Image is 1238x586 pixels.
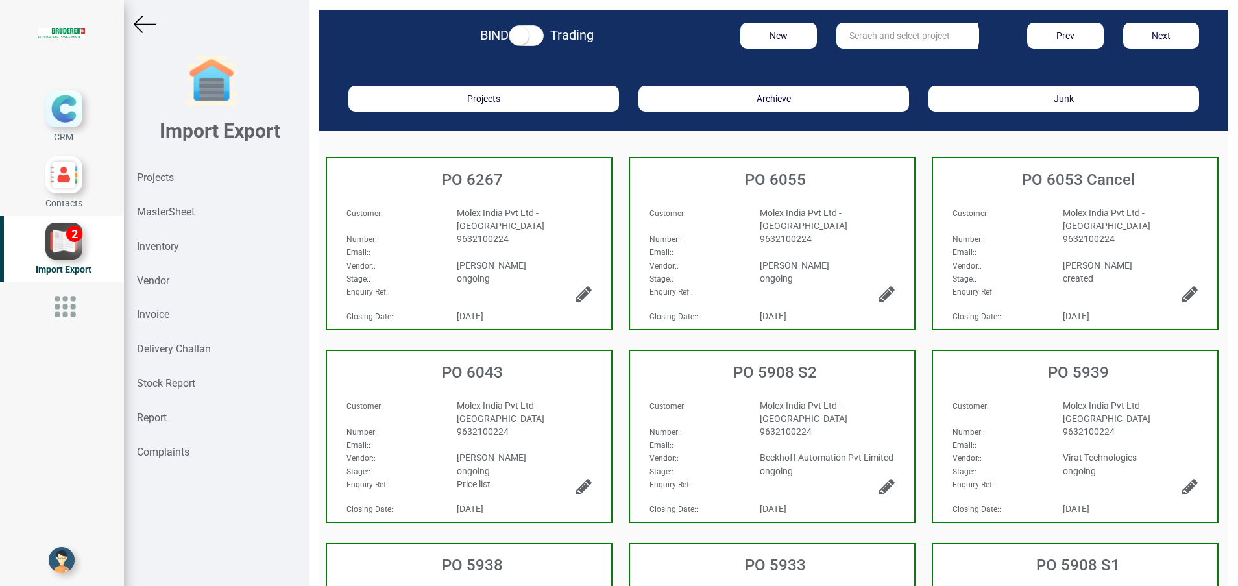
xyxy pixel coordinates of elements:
[649,428,680,437] strong: Number:
[953,505,999,514] strong: Closing Date:
[649,402,684,411] strong: Customer
[953,235,983,244] strong: Number:
[137,411,167,424] strong: Report
[346,480,388,489] strong: Enquiry Ref:
[1063,260,1132,271] span: [PERSON_NAME]
[953,480,996,489] span: :
[649,467,674,476] span: :
[953,312,999,321] strong: Closing Date:
[346,262,376,271] span: :
[457,479,491,489] span: Price list
[760,426,812,437] span: 9632100224
[760,273,793,284] span: ongoing
[1027,23,1103,49] button: Prev
[457,234,509,244] span: 9632100224
[649,441,672,450] strong: Email:
[1063,234,1115,244] span: 9632100224
[346,467,369,476] strong: Stage:
[137,343,211,355] strong: Delivery Challan
[649,287,693,297] span: :
[953,441,977,450] span: :
[649,441,674,450] span: :
[137,377,195,389] strong: Stock Report
[346,275,369,284] strong: Stage:
[953,209,989,218] span: :
[346,248,369,257] strong: Email:
[760,208,847,231] span: Molex India Pvt Ltd - [GEOGRAPHIC_DATA]
[637,364,914,381] h3: PO 5908 S2
[637,557,914,574] h3: PO 5933
[346,505,395,514] span: :
[760,452,893,463] span: Beckhoff Automation Pvt Limited
[953,235,985,244] span: :
[1063,452,1137,463] span: Virat Technologies
[649,454,679,463] span: :
[649,209,686,218] span: :
[346,235,379,244] span: :
[346,287,388,297] strong: Enquiry Ref:
[953,287,994,297] strong: Enquiry Ref:
[953,262,980,271] strong: Vendor:
[649,275,674,284] span: :
[953,454,982,463] span: :
[346,287,390,297] span: :
[953,275,975,284] strong: Stage:
[186,55,237,107] img: garage-closed.png
[953,402,989,411] span: :
[346,402,383,411] span: :
[457,466,490,476] span: ongoing
[953,287,996,297] span: :
[649,428,682,437] span: :
[940,171,1217,188] h3: PO 6053 Cancel
[346,235,377,244] strong: Number:
[953,248,977,257] span: :
[940,557,1217,574] h3: PO 5908 S1
[137,275,169,287] strong: Vendor
[54,132,73,142] span: CRM
[740,23,816,49] button: New
[346,312,393,321] strong: Closing Date:
[649,312,698,321] span: :
[346,209,383,218] span: :
[137,206,195,218] strong: MasterSheet
[346,209,381,218] strong: Customer
[649,454,677,463] strong: Vendor:
[953,454,980,463] strong: Vendor:
[137,171,174,184] strong: Projects
[649,209,684,218] strong: Customer
[1063,273,1093,284] span: created
[480,27,509,43] strong: BIND
[953,312,1001,321] span: :
[346,262,374,271] strong: Vendor:
[953,248,975,257] strong: Email:
[346,248,370,257] span: :
[649,287,691,297] strong: Enquiry Ref:
[334,557,611,574] h3: PO 5938
[1063,426,1115,437] span: 9632100224
[346,402,381,411] strong: Customer
[1063,504,1089,514] span: [DATE]
[953,480,994,489] strong: Enquiry Ref:
[1063,208,1150,231] span: Molex India Pvt Ltd - [GEOGRAPHIC_DATA]
[953,262,982,271] span: :
[953,467,977,476] span: :
[649,467,672,476] strong: Stage:
[1063,466,1096,476] span: ongoing
[346,454,376,463] span: :
[649,248,674,257] span: :
[137,446,189,458] strong: Complaints
[637,171,914,188] h3: PO 6055
[1063,311,1089,321] span: [DATE]
[760,234,812,244] span: 9632100224
[346,441,370,450] span: :
[649,312,696,321] strong: Closing Date:
[457,452,526,463] span: [PERSON_NAME]
[953,441,975,450] strong: Email:
[649,262,677,271] strong: Vendor:
[1123,23,1199,49] button: Next
[953,402,987,411] strong: Customer
[348,86,619,112] button: Projects
[953,505,1001,514] span: :
[649,262,679,271] span: :
[760,260,829,271] span: [PERSON_NAME]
